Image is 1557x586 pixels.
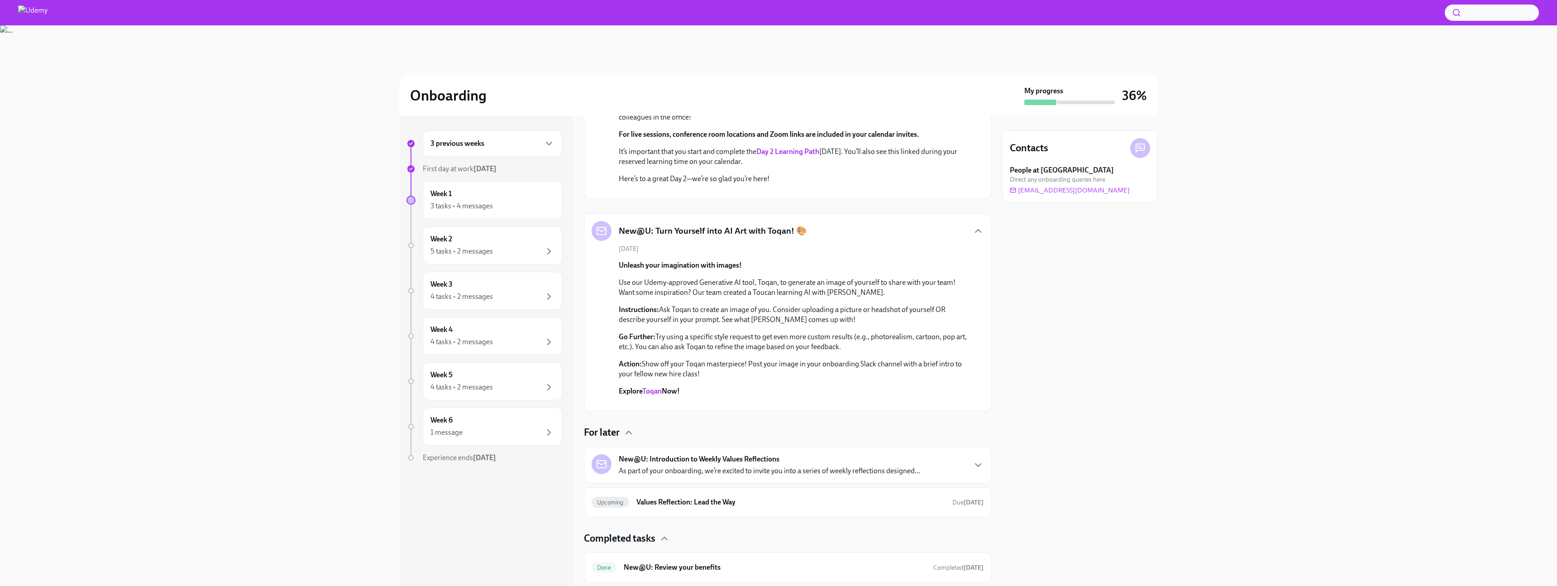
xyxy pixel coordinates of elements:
p: Ask Toqan to create an image of you. Consider uploading a picture or headshot of yourself OR desc... [619,305,969,325]
span: First day at work [423,164,497,173]
strong: [DATE] [473,164,497,173]
a: Week 44 tasks • 2 messages [406,317,562,355]
h5: New@U: Turn Yourself into AI Art with Toqan! 🎨 [619,225,807,237]
a: Week 54 tasks • 2 messages [406,362,562,400]
div: For later [584,426,991,439]
strong: [DATE] [473,453,496,462]
strong: New@U: Introduction to Weekly Values Reflections [619,454,779,464]
a: Toqan [642,387,662,395]
strong: My progress [1024,86,1063,96]
div: 3 previous weeks [423,130,562,157]
a: Week 61 message [406,408,562,446]
span: [DATE] [619,245,639,253]
a: Week 25 tasks • 2 messages [406,226,562,264]
a: UpcomingValues Reflection: Lead the WayDue[DATE] [592,495,984,509]
div: 4 tasks • 2 messages [430,337,493,347]
div: 4 tasks • 2 messages [430,382,493,392]
h6: Week 5 [430,370,453,380]
p: Try using a specific style request to get even more custom results (e.g., photorealism, cartoon, ... [619,332,969,352]
h6: Values Reflection: Lead the Way [636,497,945,507]
span: September 29th, 2025 10:00 [952,498,984,507]
strong: Instructions: [619,305,659,314]
h3: 36% [1122,87,1147,104]
span: Completed [933,564,984,572]
strong: People at [GEOGRAPHIC_DATA] [1010,165,1114,175]
a: Week 34 tasks • 2 messages [406,272,562,310]
a: Week 13 tasks • 4 messages [406,181,562,219]
span: Done [592,564,616,571]
p: As part of your onboarding, we’re excited to invite you into a series of weekly reflections desig... [619,466,920,476]
strong: [DATE] [964,499,984,506]
a: DoneNew@U: Review your benefitsCompleted[DATE] [592,560,984,575]
h6: New@U: Review your benefits [624,562,926,572]
h4: For later [584,426,620,439]
span: Due [952,499,984,506]
a: Day 2 Learning Path [756,147,819,156]
strong: [DATE] [964,564,984,572]
div: 4 tasks • 2 messages [430,292,493,302]
a: [EMAIL_ADDRESS][DOMAIN_NAME] [1010,186,1130,195]
p: It’s important that you start and complete the [DATE]. You’ll also see this linked during your re... [619,147,969,167]
span: Upcoming [592,499,629,506]
div: 1 message [430,427,463,437]
a: First day at work[DATE] [406,164,562,174]
strong: Action: [619,360,642,368]
span: Direct any onboarding queries here [1010,175,1105,184]
h4: Contacts [1010,141,1048,155]
h6: Week 3 [430,279,453,289]
strong: Explore Now! [619,387,680,395]
div: Completed tasks [584,532,991,545]
h6: Week 4 [430,325,453,335]
h4: Completed tasks [584,532,655,545]
span: Experience ends [423,453,496,462]
h6: Week 2 [430,234,452,244]
strong: Go Further: [619,332,655,341]
h6: 3 previous weeks [430,139,484,149]
span: September 16th, 2025 16:19 [933,563,984,572]
h6: Week 1 [430,189,452,199]
h2: Onboarding [410,86,487,105]
p: Show off your Toqan masterpiece! Post your image in your onboarding Slack channel with a brief in... [619,359,969,379]
p: Use our Udemy-approved Generative AI tool, Toqan, to generate an image of yourself to share with ... [619,278,969,298]
strong: For live sessions, conference room locations and Zoom links are included in your calendar invites. [619,130,919,139]
strong: Unleash your imagination with images! [619,261,742,269]
div: 5 tasks • 2 messages [430,246,493,256]
div: 3 tasks • 4 messages [430,201,493,211]
img: Udemy [18,5,48,20]
p: Here’s to a great Day 2—we’re so glad you’re here! [619,174,969,184]
h6: Week 6 [430,415,453,425]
